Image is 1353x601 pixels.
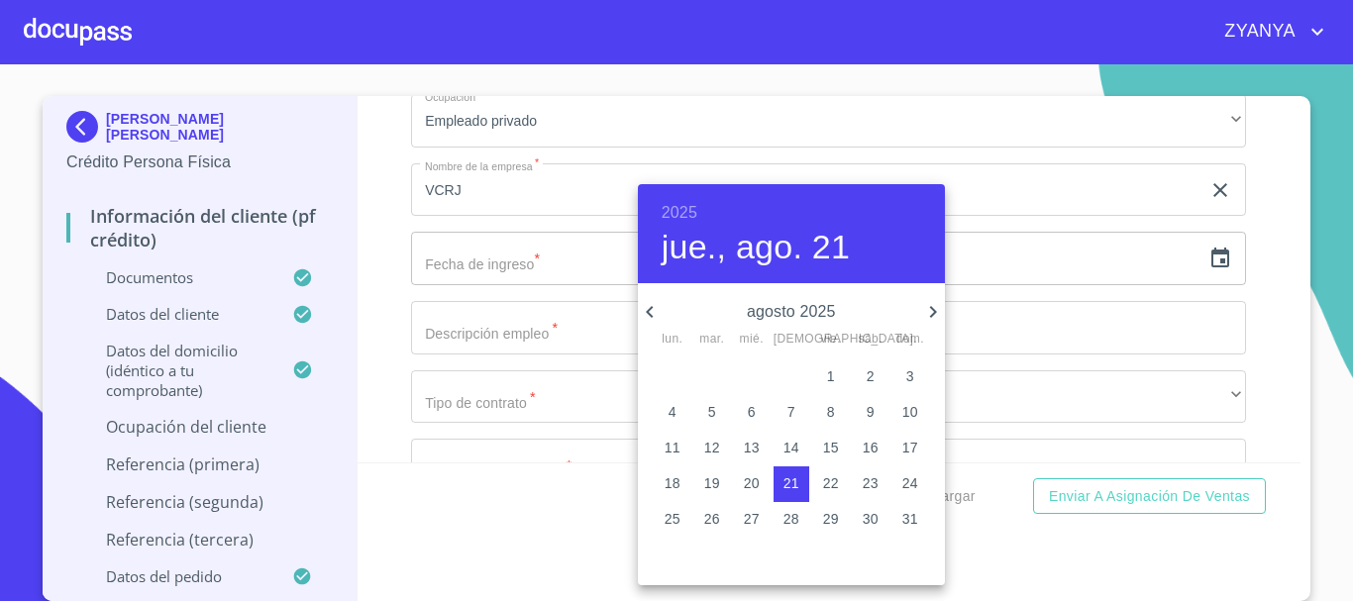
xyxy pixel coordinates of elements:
[813,431,849,466] button: 15
[704,473,720,493] p: 19
[906,366,914,386] p: 3
[863,509,879,529] p: 30
[662,199,697,227] button: 2025
[853,359,888,395] button: 2
[827,366,835,386] p: 1
[787,402,795,422] p: 7
[734,395,770,431] button: 6
[774,502,809,538] button: 28
[783,473,799,493] p: 21
[902,509,918,529] p: 31
[823,473,839,493] p: 22
[694,502,730,538] button: 26
[694,431,730,466] button: 12
[813,359,849,395] button: 1
[813,502,849,538] button: 29
[853,466,888,502] button: 23
[892,466,928,502] button: 24
[662,300,921,324] p: agosto 2025
[669,402,676,422] p: 4
[734,431,770,466] button: 13
[704,438,720,457] p: 12
[655,466,690,502] button: 18
[813,330,849,350] span: vie.
[744,473,760,493] p: 20
[863,473,879,493] p: 23
[867,402,875,422] p: 9
[892,359,928,395] button: 3
[783,509,799,529] p: 28
[704,509,720,529] p: 26
[863,438,879,457] p: 16
[662,227,850,268] button: jue., ago. 21
[655,502,690,538] button: 25
[902,473,918,493] p: 24
[892,330,928,350] span: dom.
[708,402,716,422] p: 5
[655,395,690,431] button: 4
[813,395,849,431] button: 8
[827,402,835,422] p: 8
[892,431,928,466] button: 17
[902,438,918,457] p: 17
[665,438,680,457] p: 11
[694,395,730,431] button: 5
[853,395,888,431] button: 9
[734,466,770,502] button: 20
[892,395,928,431] button: 10
[655,330,690,350] span: lun.
[774,431,809,466] button: 14
[774,395,809,431] button: 7
[823,509,839,529] p: 29
[734,502,770,538] button: 27
[655,431,690,466] button: 11
[783,438,799,457] p: 14
[853,431,888,466] button: 16
[774,466,809,502] button: 21
[853,330,888,350] span: sáb.
[813,466,849,502] button: 22
[823,438,839,457] p: 15
[867,366,875,386] p: 2
[892,502,928,538] button: 31
[694,466,730,502] button: 19
[774,330,809,350] span: [DEMOGRAPHIC_DATA].
[853,502,888,538] button: 30
[734,330,770,350] span: mié.
[665,473,680,493] p: 18
[748,402,756,422] p: 6
[744,509,760,529] p: 27
[744,438,760,457] p: 13
[902,402,918,422] p: 10
[665,509,680,529] p: 25
[694,330,730,350] span: mar.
